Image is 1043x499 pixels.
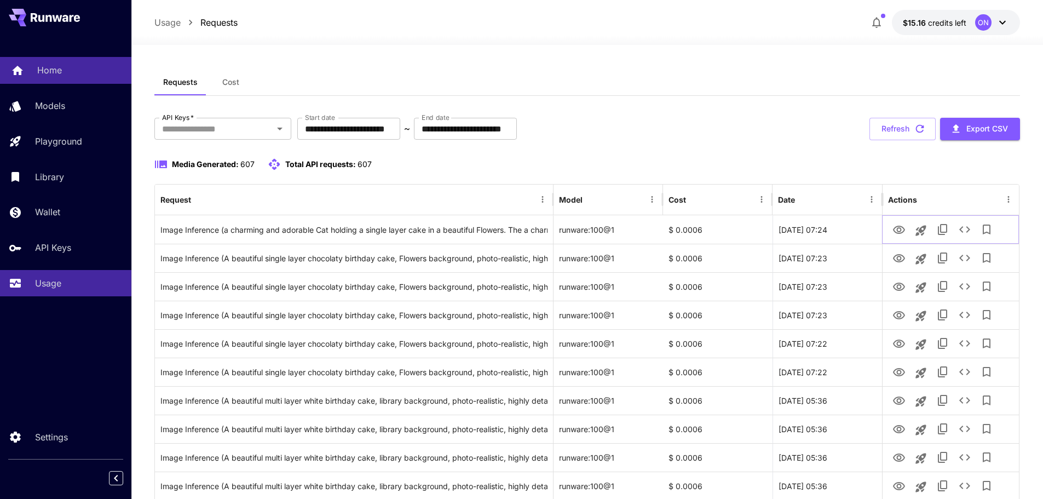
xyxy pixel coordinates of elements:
label: Start date [305,113,335,122]
div: ON [975,14,992,31]
button: Add to library [976,276,998,297]
p: Settings [35,431,68,444]
button: Menu [1001,192,1016,207]
button: Sort [192,192,208,207]
nav: breadcrumb [154,16,238,29]
button: $15.15991ON [892,10,1020,35]
div: $ 0.0006 [663,244,773,272]
p: Requests [200,16,238,29]
button: Copy TaskUUID [932,446,954,468]
button: Add to library [976,389,998,411]
button: See details [954,219,976,240]
button: Copy TaskUUID [932,361,954,383]
div: runware:100@1 [554,329,663,358]
div: Request [160,195,191,204]
button: View [888,417,910,440]
p: Usage [35,277,61,290]
div: Click to copy prompt [160,244,548,272]
span: credits left [928,18,966,27]
span: $15.16 [903,18,928,27]
button: Launch in playground [910,391,932,412]
div: $ 0.0006 [663,215,773,244]
div: Click to copy prompt [160,216,548,244]
button: Launch in playground [910,476,932,498]
p: Library [35,170,64,183]
button: View [888,218,910,240]
button: Sort [796,192,811,207]
div: $ 0.0006 [663,415,773,443]
div: runware:100@1 [554,415,663,443]
span: Cost [222,77,239,87]
div: runware:100@1 [554,443,663,472]
button: View [888,275,910,297]
button: View [888,474,910,497]
button: Add to library [976,418,998,440]
span: Total API requests: [285,159,356,169]
button: Export CSV [940,118,1020,140]
div: Click to copy prompt [160,330,548,358]
button: View [888,389,910,411]
button: Add to library [976,247,998,269]
div: Click to copy prompt [160,273,548,301]
button: Add to library [976,361,998,383]
button: View [888,246,910,269]
button: Add to library [976,475,998,497]
div: Click to copy prompt [160,444,548,472]
button: Add to library [976,219,998,240]
div: 24 Sep, 2025 07:24 [773,215,882,244]
p: ~ [404,122,410,135]
div: runware:100@1 [554,301,663,329]
button: Launch in playground [910,305,932,327]
a: Usage [154,16,181,29]
div: Click to copy prompt [160,387,548,415]
div: 24 Sep, 2025 07:23 [773,301,882,329]
div: 24 Sep, 2025 07:22 [773,358,882,386]
div: $ 0.0006 [663,386,773,415]
button: Launch in playground [910,334,932,355]
button: See details [954,475,976,497]
div: 24 Sep, 2025 07:22 [773,329,882,358]
button: Launch in playground [910,248,932,270]
button: Menu [754,192,769,207]
button: See details [954,446,976,468]
button: Refresh [869,118,936,140]
button: Add to library [976,304,998,326]
label: API Keys [162,113,194,122]
button: Add to library [976,446,998,468]
p: Playground [35,135,82,148]
button: See details [954,304,976,326]
div: Model [559,195,583,204]
button: View [888,446,910,468]
span: 607 [240,159,255,169]
button: View [888,360,910,383]
div: 24 Sep, 2025 05:36 [773,443,882,472]
div: $15.15991 [903,17,966,28]
div: runware:100@1 [554,358,663,386]
button: Copy TaskUUID [932,418,954,440]
button: Copy TaskUUID [932,389,954,411]
button: See details [954,247,976,269]
div: 24 Sep, 2025 05:36 [773,386,882,415]
button: Launch in playground [910,448,932,469]
button: View [888,332,910,354]
div: runware:100@1 [554,244,663,272]
button: Copy TaskUUID [932,475,954,497]
div: Cost [669,195,686,204]
button: Copy TaskUUID [932,219,954,240]
div: $ 0.0006 [663,443,773,472]
div: Click to copy prompt [160,415,548,443]
div: runware:100@1 [554,272,663,301]
div: runware:100@1 [554,386,663,415]
div: Date [778,195,795,204]
button: Open [272,121,287,136]
div: $ 0.0006 [663,301,773,329]
div: $ 0.0006 [663,329,773,358]
button: Sort [687,192,702,207]
button: Launch in playground [910,277,932,299]
div: Click to copy prompt [160,301,548,329]
button: View [888,303,910,326]
p: API Keys [35,241,71,254]
button: Sort [584,192,599,207]
div: Collapse sidebar [117,468,131,488]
